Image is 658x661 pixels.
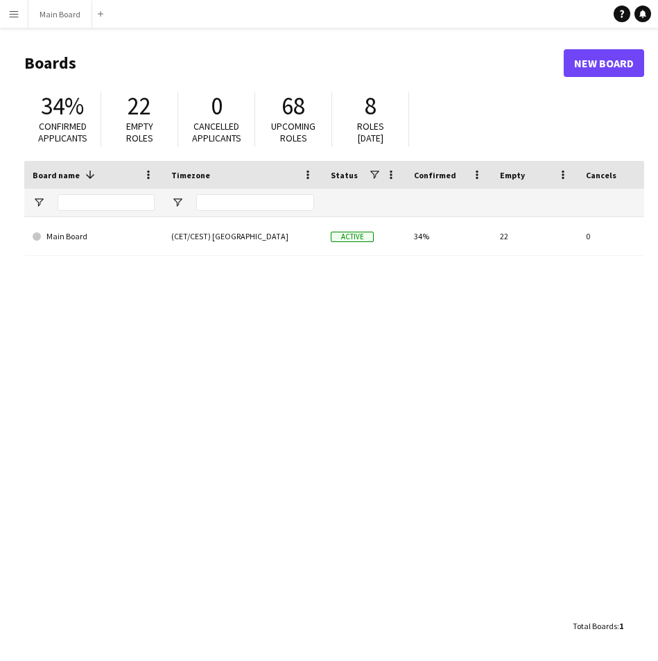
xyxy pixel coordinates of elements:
[33,196,45,209] button: Open Filter Menu
[41,91,84,121] span: 34%
[573,621,617,631] span: Total Boards
[564,49,644,77] a: New Board
[619,621,623,631] span: 1
[492,217,578,255] div: 22
[58,194,155,211] input: Board name Filter Input
[171,196,184,209] button: Open Filter Menu
[211,91,223,121] span: 0
[406,217,492,255] div: 34%
[196,194,314,211] input: Timezone Filter Input
[331,170,358,180] span: Status
[126,120,153,144] span: Empty roles
[38,120,87,144] span: Confirmed applicants
[24,53,564,74] h1: Boards
[500,170,525,180] span: Empty
[171,170,210,180] span: Timezone
[573,612,623,639] div: :
[357,120,384,144] span: Roles [DATE]
[28,1,92,28] button: Main Board
[192,120,241,144] span: Cancelled applicants
[163,217,322,255] div: (CET/CEST) [GEOGRAPHIC_DATA]
[271,120,315,144] span: Upcoming roles
[586,170,616,180] span: Cancels
[282,91,305,121] span: 68
[365,91,376,121] span: 8
[414,170,456,180] span: Confirmed
[331,232,374,242] span: Active
[33,217,155,256] a: Main Board
[128,91,151,121] span: 22
[33,170,80,180] span: Board name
